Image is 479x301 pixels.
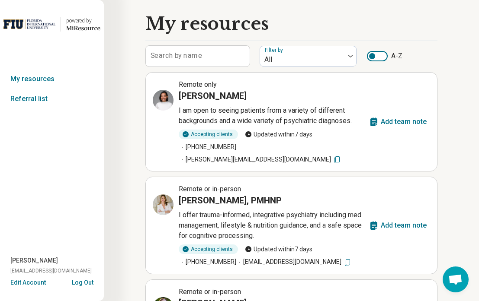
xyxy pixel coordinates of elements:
[179,155,341,164] span: [PERSON_NAME][EMAIL_ADDRESS][DOMAIN_NAME]
[3,14,55,35] img: Florida International University
[145,14,269,34] h1: My resources
[151,52,202,59] label: Search by name
[365,111,430,132] button: Add team note
[179,288,241,296] span: Remote or in-person
[179,143,236,152] span: [PHONE_NUMBER]
[66,17,100,25] div: powered by
[179,244,238,254] div: Accepting clients
[179,130,238,139] div: Accepting clients
[179,185,241,193] span: Remote or in-person
[236,257,352,266] span: [EMAIL_ADDRESS][DOMAIN_NAME]
[179,257,236,266] span: [PHONE_NUMBER]
[179,194,282,206] h3: [PERSON_NAME], PMHNP
[179,90,247,102] h3: [PERSON_NAME]
[10,256,58,265] span: [PERSON_NAME]
[72,278,93,285] button: Log Out
[265,47,285,53] label: Filter by
[245,245,312,254] span: Updated within 7 days
[367,51,402,61] label: A-Z
[10,267,92,275] span: [EMAIL_ADDRESS][DOMAIN_NAME]
[10,278,46,287] button: Edit Account
[3,14,100,35] a: Florida International Universitypowered by
[245,130,312,139] span: Updated within 7 days
[443,266,469,292] a: Open chat
[179,80,217,89] span: Remote only
[179,105,365,126] p: I am open to seeing patients from a variety of different backgrounds and a wide variety of psychi...
[365,215,430,236] button: Add team note
[179,210,365,241] p: I offer trauma-informed, integrative psychiatry including med. management, lifestyle & nutrition ...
